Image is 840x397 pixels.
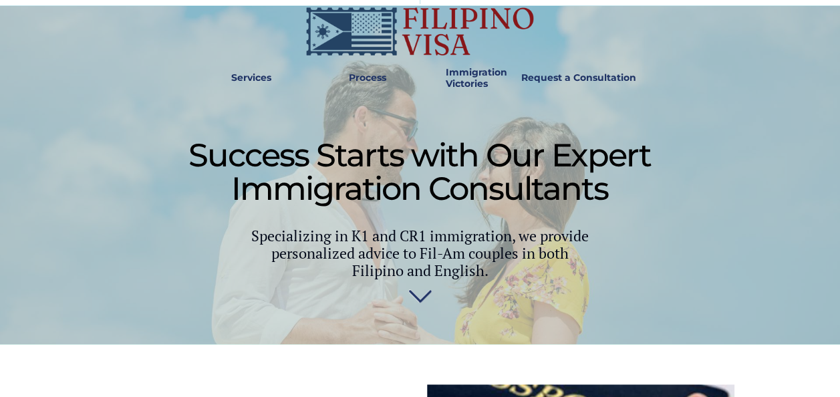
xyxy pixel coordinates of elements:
[440,63,485,94] a: Immigration Victories
[521,72,636,84] strong: Request a Consultation
[188,136,651,208] span: Success Starts with Our Expert Immigration Consultants
[251,226,589,280] span: Specializing in K1 and CR1 immigration, we provide personalized advice to Fil-Am couples in both ...
[446,66,507,90] strong: Immigration Victories
[349,72,386,84] strong: Process
[223,63,281,94] a: Services
[231,72,271,84] strong: Services
[515,63,642,94] a: Request a Consultation
[342,63,393,94] a: Process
